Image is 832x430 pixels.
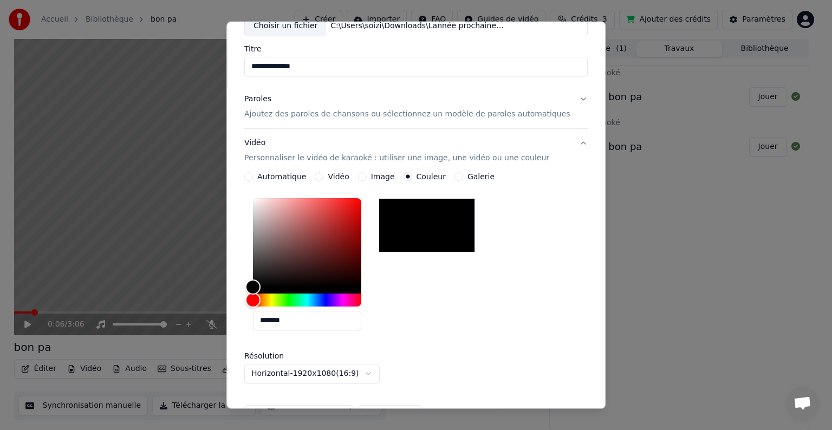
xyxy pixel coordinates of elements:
[245,16,326,36] div: Choisir un fichier
[417,173,446,180] label: Couleur
[244,153,549,164] p: Personnaliser le vidéo de karaoké : utiliser une image, une vidéo ou une couleur
[327,21,511,31] div: C:\Users\soizi\Downloads\Lannée prochaine - Trois Cafés Gourmands [Clip officiel] [music].mp3
[244,94,271,105] div: Paroles
[257,173,306,180] label: Automatique
[328,173,349,180] label: Vidéo
[253,198,361,287] div: Color
[359,405,421,425] button: Réinitialiser
[244,85,588,128] button: ParolesAjoutez des paroles de chansons ou sélectionnez un modèle de paroles automatiques
[467,173,495,180] label: Galerie
[244,45,588,53] label: Titre
[253,294,361,307] div: Hue
[244,109,570,120] p: Ajoutez des paroles de chansons ou sélectionnez un modèle de paroles automatiques
[244,405,354,425] button: Définir comme Prédéfini
[371,173,395,180] label: Image
[244,129,588,172] button: VidéoPersonnaliser le vidéo de karaoké : utiliser une image, une vidéo ou une couleur
[244,138,549,164] div: Vidéo
[244,352,353,360] label: Résolution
